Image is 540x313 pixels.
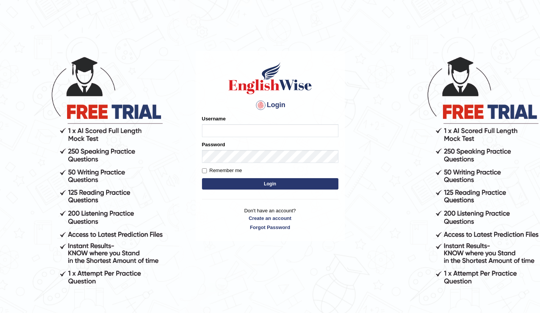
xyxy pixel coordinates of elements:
button: Login [202,178,338,190]
input: Remember me [202,168,207,173]
a: Forgot Password [202,224,338,231]
img: Logo of English Wise sign in for intelligent practice with AI [227,61,313,95]
h4: Login [202,99,338,111]
label: Remember me [202,167,242,174]
label: Password [202,141,225,148]
a: Create an account [202,215,338,222]
p: Don't have an account? [202,207,338,231]
label: Username [202,115,226,122]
